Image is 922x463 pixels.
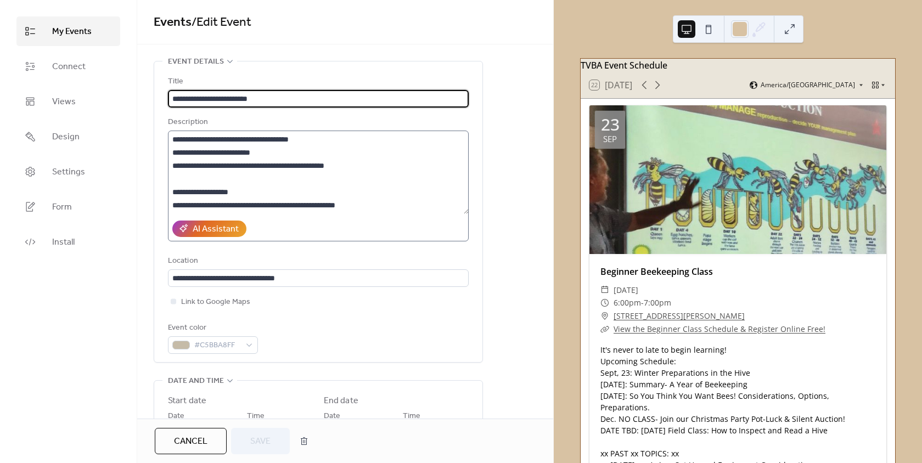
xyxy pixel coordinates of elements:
[52,166,85,179] span: Settings
[52,236,75,249] span: Install
[168,394,206,408] div: Start date
[16,52,120,81] a: Connect
[614,324,825,334] a: View the Beginner Class Schedule & Register Online Free!
[154,10,192,35] a: Events
[52,201,72,214] span: Form
[192,10,251,35] span: / Edit Event
[761,82,855,88] span: America/[GEOGRAPHIC_DATA]
[247,410,265,423] span: Time
[581,59,895,72] div: TVBA Event Schedule
[181,296,250,309] span: Link to Google Maps
[168,410,184,423] span: Date
[52,95,76,109] span: Views
[52,25,92,38] span: My Events
[16,227,120,257] a: Install
[168,375,224,388] span: Date and time
[600,309,609,323] div: ​
[172,221,246,237] button: AI Assistant
[174,435,207,448] span: Cancel
[168,255,466,268] div: Location
[614,296,641,309] span: 6:00pm
[16,192,120,222] a: Form
[603,135,617,143] div: Sep
[600,266,713,278] a: Beginner Beekeeping Class
[168,321,256,335] div: Event color
[641,296,644,309] span: -
[168,55,224,69] span: Event details
[155,428,227,454] button: Cancel
[16,122,120,151] a: Design
[52,60,86,74] span: Connect
[614,284,638,297] span: [DATE]
[52,131,80,144] span: Design
[600,296,609,309] div: ​
[600,284,609,297] div: ​
[16,87,120,116] a: Views
[16,16,120,46] a: My Events
[601,116,620,133] div: 23
[193,223,239,236] div: AI Assistant
[600,323,609,336] div: ​
[194,339,240,352] span: #C5BBA8FF
[644,296,671,309] span: 7:00pm
[16,157,120,187] a: Settings
[403,410,420,423] span: Time
[168,75,466,88] div: Title
[324,410,340,423] span: Date
[614,309,745,323] a: [STREET_ADDRESS][PERSON_NAME]
[324,394,358,408] div: End date
[168,116,466,129] div: Description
